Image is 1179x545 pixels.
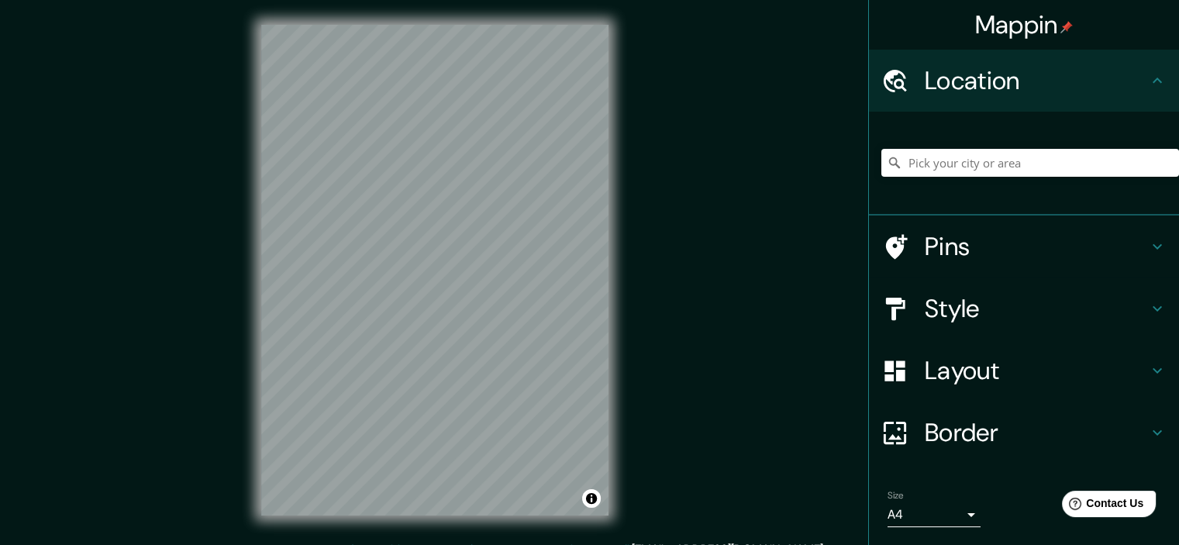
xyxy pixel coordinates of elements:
h4: Location [925,65,1148,96]
iframe: Help widget launcher [1041,485,1162,528]
div: Style [869,278,1179,340]
div: Layout [869,340,1179,402]
canvas: Map [261,25,608,516]
input: Pick your city or area [881,149,1179,177]
div: A4 [888,502,981,527]
h4: Style [925,293,1148,324]
div: Location [869,50,1179,112]
h4: Border [925,417,1148,448]
h4: Mappin [975,9,1074,40]
h4: Layout [925,355,1148,386]
div: Border [869,402,1179,464]
button: Toggle attribution [582,489,601,508]
h4: Pins [925,231,1148,262]
img: pin-icon.png [1060,21,1073,33]
div: Pins [869,216,1179,278]
label: Size [888,489,904,502]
